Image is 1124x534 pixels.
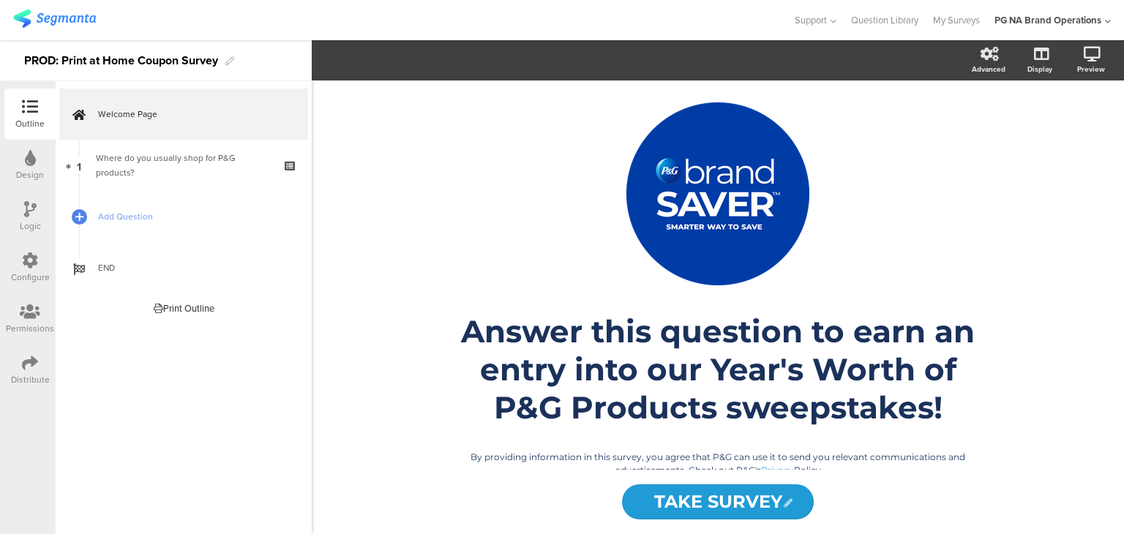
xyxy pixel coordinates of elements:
[24,49,218,72] div: PROD: Print at Home Coupon Survey
[1027,64,1052,75] div: Display
[98,260,285,275] span: END
[20,219,41,233] div: Logic
[59,140,308,191] a: 1 Where do you usually shop for P&G products?
[16,168,44,181] div: Design
[59,89,308,140] a: Welcome Page
[994,13,1101,27] div: PG NA Brand Operations
[1077,64,1105,75] div: Preview
[11,271,50,284] div: Configure
[462,451,974,477] p: By providing information in this survey, you agree that P&G can use it to send you relevant commu...
[13,10,96,28] img: segmanta logo
[98,107,285,121] span: Welcome Page
[59,242,308,293] a: END
[96,151,271,180] div: Where do you usually shop for P&G products?
[15,117,45,130] div: Outline
[622,484,814,519] input: Start
[761,465,794,475] a: Privacy
[6,322,54,335] div: Permissions
[11,373,50,386] div: Distribute
[447,312,989,426] p: Answer this question to earn an entry into our Year's Worth of P&G Products sweepstakes!
[77,157,81,173] span: 1
[98,209,285,224] span: Add Question
[795,13,827,27] span: Support
[154,301,214,315] div: Print Outline
[972,64,1005,75] div: Advanced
